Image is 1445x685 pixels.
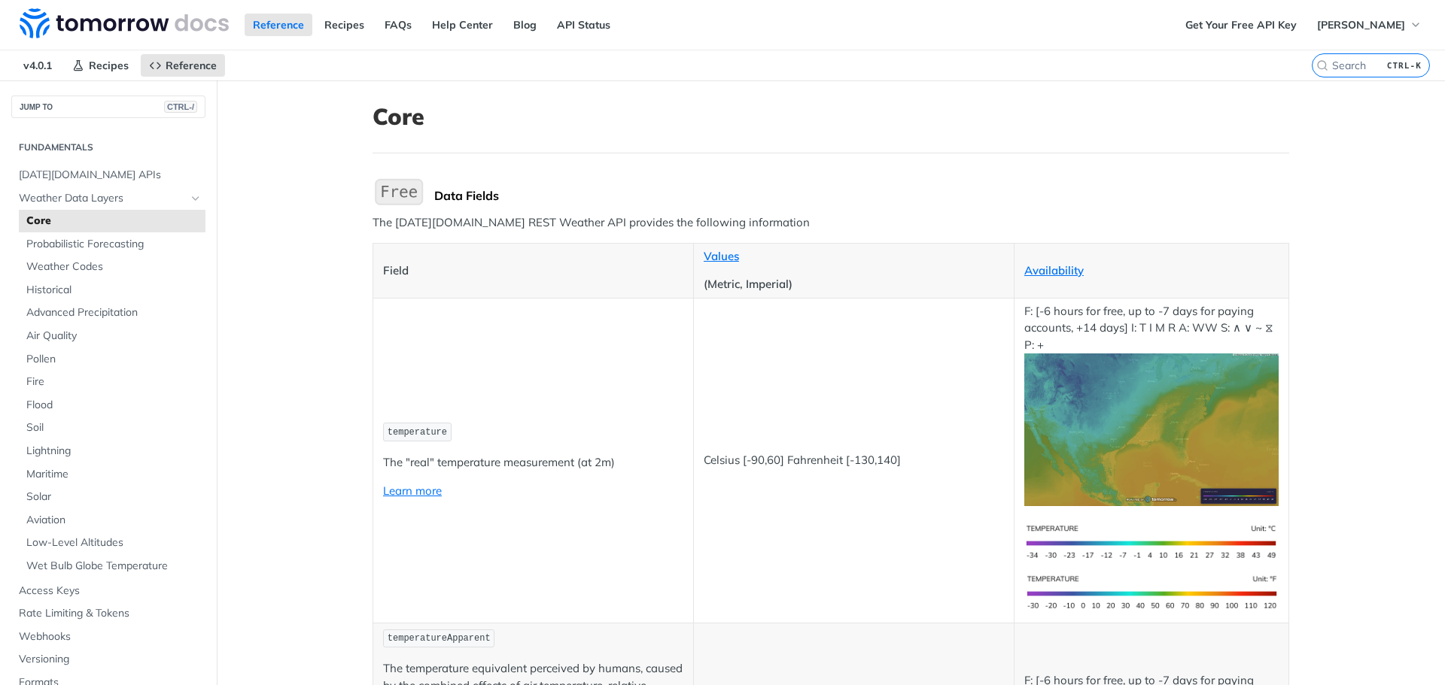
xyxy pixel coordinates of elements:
[1177,14,1305,36] a: Get Your Free API Key
[373,214,1289,232] p: The [DATE][DOMAIN_NAME] REST Weather API provides the following information
[1309,14,1430,36] button: [PERSON_NAME]
[19,279,205,302] a: Historical
[26,283,202,298] span: Historical
[26,420,202,435] span: Soil
[26,467,202,482] span: Maritime
[11,187,205,210] a: Weather Data LayersHide subpages for Weather Data Layers
[19,629,202,644] span: Webhooks
[19,652,202,667] span: Versioning
[1317,18,1405,32] span: [PERSON_NAME]
[26,535,202,550] span: Low-Level Altitudes
[11,164,205,186] a: [DATE][DOMAIN_NAME] APIs
[164,101,197,113] span: CTRL-/
[245,14,312,36] a: Reference
[1024,263,1084,277] a: Availability
[19,583,202,599] span: Access Keys
[26,513,202,528] span: Aviation
[11,141,205,154] h2: Fundamentals
[19,532,205,554] a: Low-Level Altitudes
[505,14,545,36] a: Blog
[89,59,129,72] span: Recipes
[11,648,205,671] a: Versioning
[26,329,202,344] span: Air Quality
[704,276,1004,293] p: (Metric, Imperial)
[15,54,60,77] span: v4.0.1
[190,192,202,205] button: Hide subpages for Weather Data Layers
[26,444,202,459] span: Lightning
[549,14,619,36] a: API Status
[1316,59,1328,71] svg: Search
[1024,584,1279,599] span: Expand image
[11,626,205,648] a: Webhooks
[19,509,205,532] a: Aviation
[11,95,205,118] button: JUMP TOCTRL-/
[64,54,137,77] a: Recipes
[19,440,205,462] a: Lightning
[19,394,205,417] a: Flood
[19,417,205,439] a: Soil
[383,262,683,280] p: Field
[26,398,202,413] span: Flood
[383,454,683,471] p: The "real" temperature measurement (at 2m)
[26,259,202,274] span: Weather Codes
[19,210,205,232] a: Core
[11,580,205,602] a: Access Keys
[20,8,229,38] img: Tomorrow.io Weather API Docs
[26,237,202,252] span: Probabilistic Forecasting
[704,249,739,263] a: Values
[316,14,373,36] a: Recipes
[166,59,217,72] span: Reference
[376,14,420,36] a: FAQs
[1024,422,1279,436] span: Expand image
[141,54,225,77] a: Reference
[26,490,202,505] span: Solar
[19,325,205,347] a: Air Quality
[19,555,205,577] a: Wet Bulb Globe Temperature
[704,452,1004,469] p: Celsius [-90,60] Fahrenheit [-130,140]
[1383,58,1425,73] kbd: CTRL-K
[19,302,205,324] a: Advanced Precipitation
[373,103,1289,130] h1: Core
[19,233,205,256] a: Probabilistic Forecasting
[26,374,202,389] span: Fire
[19,606,202,621] span: Rate Limiting & Tokens
[388,427,447,438] span: temperature
[19,348,205,371] a: Pollen
[19,168,202,183] span: [DATE][DOMAIN_NAME] APIs
[26,352,202,367] span: Pollen
[19,371,205,393] a: Fire
[19,486,205,508] a: Solar
[1024,303,1279,506] p: F: [-6 hours for free, up to -7 days for paying accounts, +14 days] I: T I M R A: WW S: ∧ ∨ ~ ⧖ P: +
[19,463,205,486] a: Maritime
[434,188,1289,203] div: Data Fields
[26,305,202,320] span: Advanced Precipitation
[388,633,491,644] span: temperatureApparent
[11,602,205,625] a: Rate Limiting & Tokens
[383,483,442,498] a: Learn more
[26,559,202,574] span: Wet Bulb Globe Temperature
[424,14,501,36] a: Help Center
[19,256,205,278] a: Weather Codes
[1024,534,1279,548] span: Expand image
[19,191,186,206] span: Weather Data Layers
[26,214,202,229] span: Core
